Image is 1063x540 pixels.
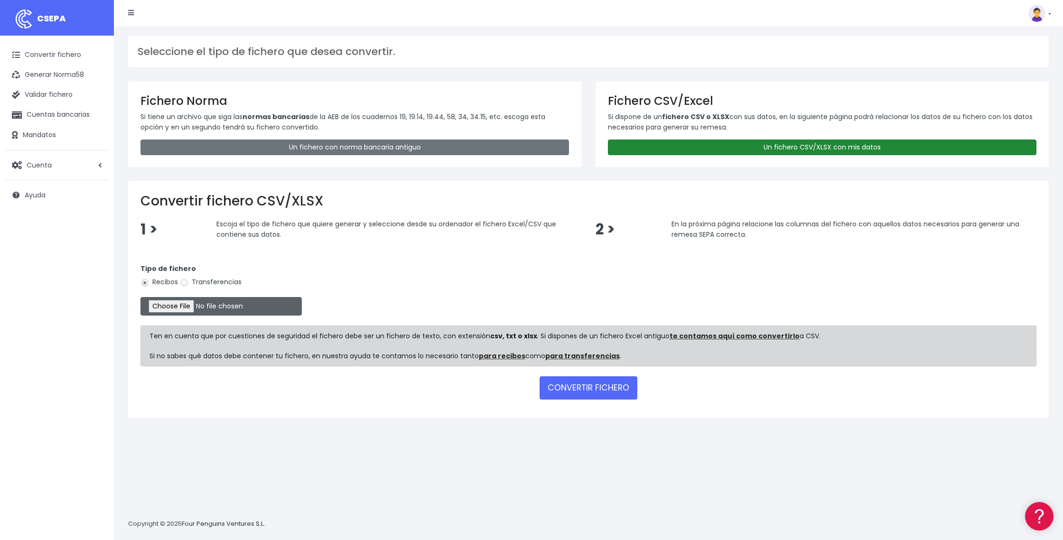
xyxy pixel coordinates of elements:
[5,85,109,105] a: Validar fichero
[670,331,800,341] a: te contamos aquí como convertirlo
[140,277,178,287] label: Recibos
[671,219,1019,239] span: En la próxima página relacione las columnas del fichero con aquellos datos necesarios para genera...
[182,519,265,528] a: Four Penguins Ventures S.L.
[128,519,266,529] p: Copyright © 2025 .
[216,219,556,239] span: Escoja el tipo de fichero que quiere generar y seleccione desde su ordenador el fichero Excel/CSV...
[5,65,109,85] a: Generar Norma58
[5,125,109,145] a: Mandatos
[140,219,158,240] span: 1 >
[596,219,615,240] span: 2 >
[180,277,242,287] label: Transferencias
[140,193,1036,209] h2: Convertir fichero CSV/XLSX
[140,94,569,108] h3: Fichero Norma
[662,112,729,121] strong: fichero CSV o XLSX
[540,376,637,399] button: CONVERTIR FICHERO
[608,94,1036,108] h3: Fichero CSV/Excel
[140,140,569,155] a: Un fichero con norma bancaria antiguo
[479,351,525,361] a: para recibos
[140,326,1036,366] div: Ten en cuenta que por cuestiones de seguridad el fichero debe ser un fichero de texto, con extens...
[242,112,309,121] strong: normas bancarias
[5,45,109,65] a: Convertir fichero
[5,105,109,125] a: Cuentas bancarias
[5,155,109,175] a: Cuenta
[140,112,569,133] p: Si tiene un archivo que siga las de la AEB de los cuadernos 19, 19.14, 19.44, 58, 34, 34.15, etc....
[37,12,66,24] span: CSEPA
[490,331,537,341] strong: csv, txt o xlsx
[545,351,620,361] a: para transferencias
[138,46,1039,58] h3: Seleccione el tipo de fichero que desea convertir.
[140,264,196,273] strong: Tipo de fichero
[608,112,1036,133] p: Si dispone de un con sus datos, en la siguiente página podrá relacionar los datos de su fichero c...
[1028,5,1045,22] img: profile
[608,140,1036,155] a: Un fichero CSV/XLSX con mis datos
[12,7,36,31] img: logo
[27,160,52,169] span: Cuenta
[25,190,46,200] span: Ayuda
[5,185,109,205] a: Ayuda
